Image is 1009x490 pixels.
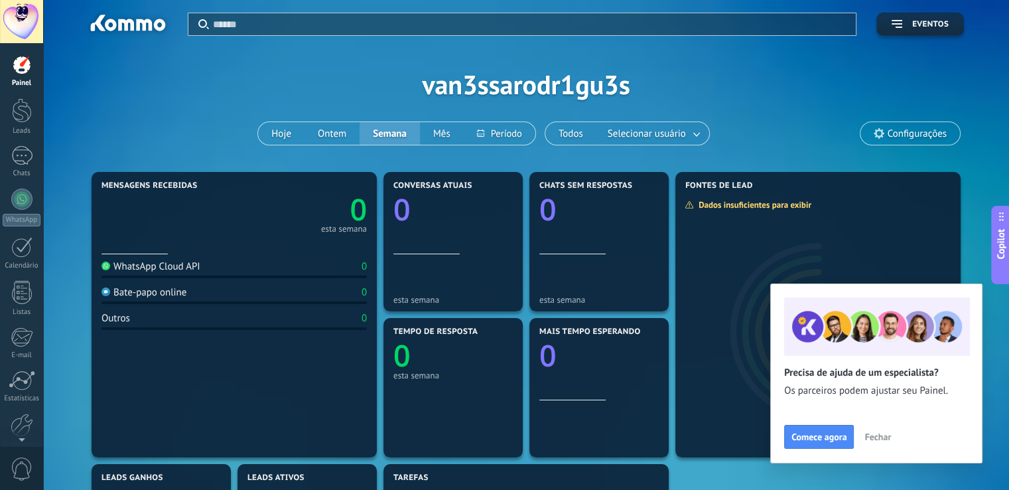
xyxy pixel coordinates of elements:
button: Ontem [304,122,360,145]
div: Leads [3,127,41,135]
text: 0 [393,335,411,376]
button: Período [464,122,535,145]
div: Estatísticas [3,394,41,403]
button: Fechar [858,427,897,447]
text: 0 [539,189,557,230]
span: Comece agora [791,432,846,442]
button: Semana [360,122,420,145]
div: Bate-papo online [101,286,186,299]
div: Listas [3,308,41,317]
text: 0 [393,189,411,230]
img: WhatsApp Cloud API [101,262,110,270]
span: Selecionar usuário [605,125,689,143]
button: Hoje [258,122,304,145]
div: esta semana [393,370,513,380]
div: esta semana [539,295,659,305]
div: 0 [362,286,367,299]
span: Fechar [864,432,891,442]
img: Bate-papo online [101,287,110,296]
text: 0 [539,335,557,376]
div: Dados insuficientes para exibir [685,199,821,210]
button: Eventos [876,13,964,36]
div: Calendário [3,262,41,270]
span: Copilot [994,229,1008,260]
button: Selecionar usuário [596,122,709,145]
div: 0 [362,260,367,273]
button: Todos [545,122,596,145]
span: Chats sem respostas [539,181,632,191]
div: Painel [3,79,41,88]
span: Mais tempo esperando [539,327,641,337]
div: Chats [3,169,41,178]
div: esta semana [321,226,367,232]
span: Os parceiros podem ajustar seu Painel. [784,384,969,398]
div: WhatsApp [3,214,40,226]
div: Outros [101,312,130,325]
div: E-mail [3,351,41,360]
span: Tarefas [393,473,429,483]
span: Configurações [888,128,947,139]
span: Fontes de lead [685,181,753,191]
a: 0 [234,189,367,230]
span: Leads ativos [247,473,304,483]
span: Mensagens recebidas [101,181,197,191]
div: esta semana [393,295,513,305]
span: Tempo de resposta [393,327,478,337]
span: Conversas atuais [393,181,472,191]
div: WhatsApp Cloud API [101,260,200,273]
span: Leads ganhos [101,473,163,483]
text: 0 [350,189,367,230]
button: Mês [420,122,464,145]
span: Eventos [912,20,949,29]
button: Comece agora [784,425,854,449]
div: 0 [362,312,367,325]
h2: Precisa de ajuda de um especialista? [784,367,969,379]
